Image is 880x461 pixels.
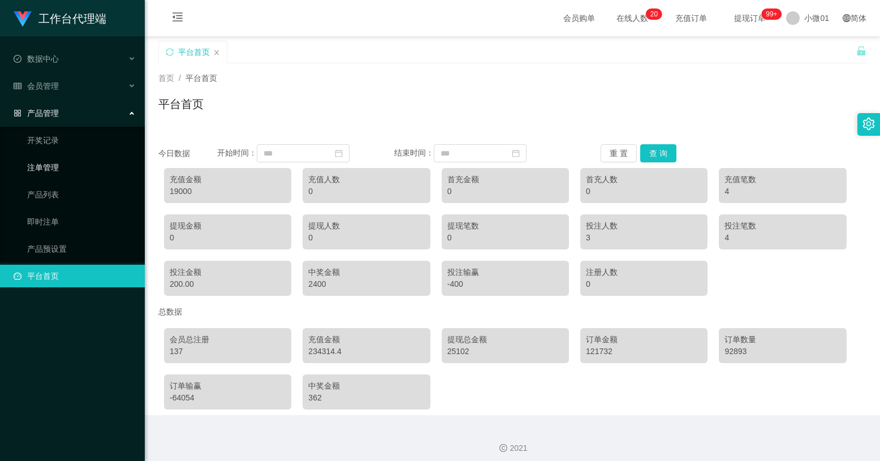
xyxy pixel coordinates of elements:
div: 362 [308,392,424,404]
div: 25102 [447,346,563,357]
font: 简体 [851,14,866,23]
a: 即时注单 [27,210,136,233]
span: 首页 [158,74,174,83]
span: / [179,74,181,83]
a: 开奖记录 [27,129,136,152]
font: 提现订单 [734,14,766,23]
a: 工作台代理端 [14,14,106,23]
span: 开始时间： [217,148,257,157]
div: 投注输赢 [447,266,563,278]
h1: 平台首页 [158,96,204,113]
p: 0 [654,8,658,20]
div: 投注金额 [170,266,286,278]
div: 中奖金额 [308,266,424,278]
div: 0 [308,186,424,197]
div: 121732 [586,346,702,357]
div: 首充人数 [586,174,702,186]
div: 0 [447,186,563,197]
a: 图标： 仪表板平台首页 [14,265,136,287]
font: 在线人数 [616,14,648,23]
div: 订单输赢 [170,380,286,392]
p: 2 [650,8,654,20]
img: logo.9652507e.png [14,11,32,27]
div: 注册人数 [586,266,702,278]
span: 平台首页 [186,74,217,83]
button: 重 置 [601,144,637,162]
i: 图标： 日历 [512,149,520,157]
div: 0 [170,232,286,244]
div: 总数据 [158,301,866,322]
button: 查 询 [640,144,676,162]
div: 137 [170,346,286,357]
i: 图标： 同步 [166,48,174,56]
div: 4 [724,186,840,197]
div: 92893 [724,346,840,357]
div: 会员总注册 [170,334,286,346]
i: 图标： 设置 [862,118,875,130]
i: 图标： global [843,14,851,22]
div: -64054 [170,392,286,404]
div: 提现人数 [308,220,424,232]
div: 充值金额 [308,334,424,346]
font: 会员管理 [27,81,59,91]
div: 0 [447,232,563,244]
div: 充值人数 [308,174,424,186]
div: 234314.4 [308,346,424,357]
i: 图标： 解锁 [856,46,866,56]
div: 充值金额 [170,174,286,186]
a: 注单管理 [27,156,136,179]
sup: 977 [761,8,782,20]
a: 产品列表 [27,183,136,206]
div: 0 [586,278,702,290]
div: 平台首页 [178,41,210,63]
div: 0 [586,186,702,197]
font: 数据中心 [27,54,59,63]
a: 产品预设置 [27,238,136,260]
div: 订单数量 [724,334,840,346]
font: 2021 [510,443,527,453]
i: 图标： AppStore-O [14,109,21,117]
font: 充值订单 [675,14,707,23]
font: 产品管理 [27,109,59,118]
i: 图标： menu-fold [158,1,197,37]
div: 2400 [308,278,424,290]
div: 投注人数 [586,220,702,232]
sup: 20 [646,8,662,20]
div: 0 [308,232,424,244]
i: 图标： 关闭 [213,49,220,56]
span: 结束时间： [394,148,434,157]
div: 200.00 [170,278,286,290]
div: 中奖金额 [308,380,424,392]
div: 4 [724,232,840,244]
div: 今日数据 [158,148,217,160]
i: 图标： 日历 [335,149,343,157]
div: 充值笔数 [724,174,840,186]
div: 19000 [170,186,286,197]
div: 提现笔数 [447,220,563,232]
i: 图标： table [14,82,21,90]
div: -400 [447,278,563,290]
div: 3 [586,232,702,244]
i: 图标： check-circle-o [14,55,21,63]
div: 订单金额 [586,334,702,346]
div: 提现金额 [170,220,286,232]
h1: 工作台代理端 [38,1,106,37]
div: 投注笔数 [724,220,840,232]
i: 图标： 版权所有 [499,444,507,452]
div: 首充金额 [447,174,563,186]
div: 提现总金额 [447,334,563,346]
